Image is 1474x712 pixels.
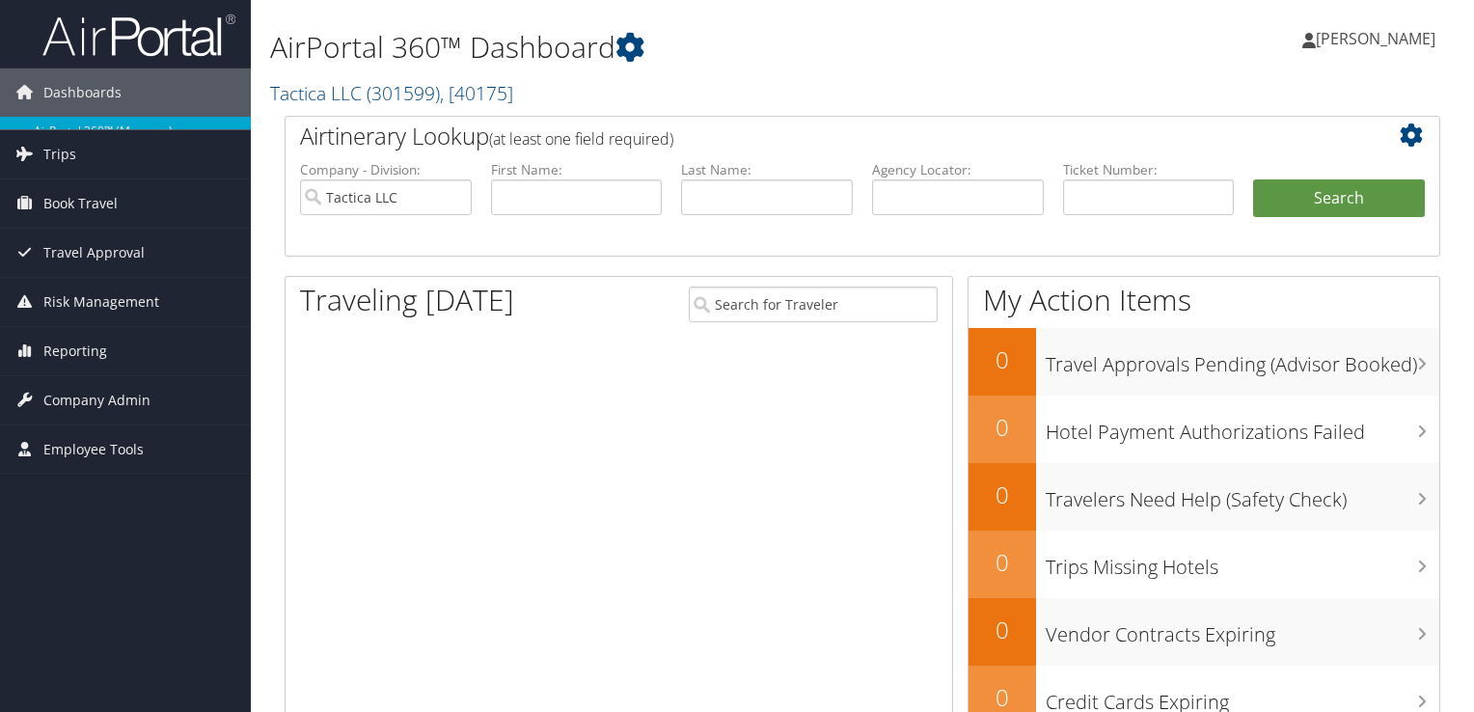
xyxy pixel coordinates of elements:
span: Trips [43,130,76,178]
h3: Travelers Need Help (Safety Check) [1046,477,1439,513]
span: Employee Tools [43,425,144,474]
input: Search for Traveler [689,287,938,322]
span: [PERSON_NAME] [1316,28,1435,49]
a: 0Trips Missing Hotels [969,531,1439,598]
a: 0Hotel Payment Authorizations Failed [969,396,1439,463]
img: airportal-logo.png [42,13,235,58]
a: Tactica LLC [270,80,513,106]
label: First Name: [491,160,663,179]
span: ( 301599 ) [367,80,440,106]
span: Book Travel [43,179,118,228]
label: Last Name: [681,160,853,179]
span: Dashboards [43,68,122,117]
h3: Trips Missing Hotels [1046,544,1439,581]
a: [PERSON_NAME] [1302,10,1455,68]
h3: Travel Approvals Pending (Advisor Booked) [1046,342,1439,378]
h1: Traveling [DATE] [300,280,514,320]
h1: My Action Items [969,280,1439,320]
h2: 0 [969,479,1036,511]
a: 0Vendor Contracts Expiring [969,598,1439,666]
label: Ticket Number: [1063,160,1235,179]
span: Reporting [43,327,107,375]
span: Travel Approval [43,229,145,277]
h3: Hotel Payment Authorizations Failed [1046,409,1439,446]
h2: 0 [969,614,1036,646]
span: (at least one field required) [489,128,673,150]
a: 0Travel Approvals Pending (Advisor Booked) [969,328,1439,396]
a: 0Travelers Need Help (Safety Check) [969,463,1439,531]
span: , [ 40175 ] [440,80,513,106]
button: Search [1253,179,1425,218]
span: Risk Management [43,278,159,326]
h2: 0 [969,343,1036,376]
h3: Vendor Contracts Expiring [1046,612,1439,648]
h2: 0 [969,411,1036,444]
label: Company - Division: [300,160,472,179]
span: Company Admin [43,376,150,424]
label: Agency Locator: [872,160,1044,179]
h2: 0 [969,546,1036,579]
h1: AirPortal 360™ Dashboard [270,27,1060,68]
h2: Airtinerary Lookup [300,120,1328,152]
